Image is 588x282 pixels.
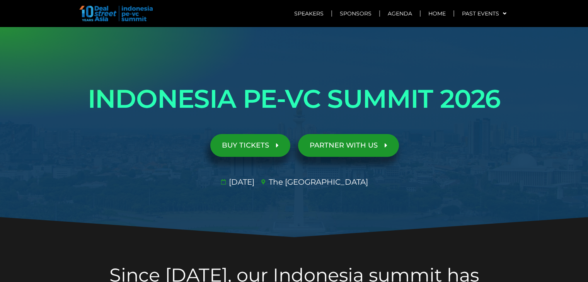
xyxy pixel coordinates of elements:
a: Agenda [380,5,420,22]
span: BUY TICKETS [222,142,269,149]
span: PARTNER WITH US [310,142,378,149]
span: [DATE]​ [227,176,254,188]
a: Speakers [286,5,331,22]
a: BUY TICKETS [210,134,290,157]
a: PARTNER WITH US [298,134,399,157]
span: The [GEOGRAPHIC_DATA]​ [267,176,368,188]
a: Sponsors [332,5,379,22]
a: Home [421,5,453,22]
h1: INDONESIA PE-VC SUMMIT 2026 [78,77,511,121]
a: Past Events [454,5,514,22]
